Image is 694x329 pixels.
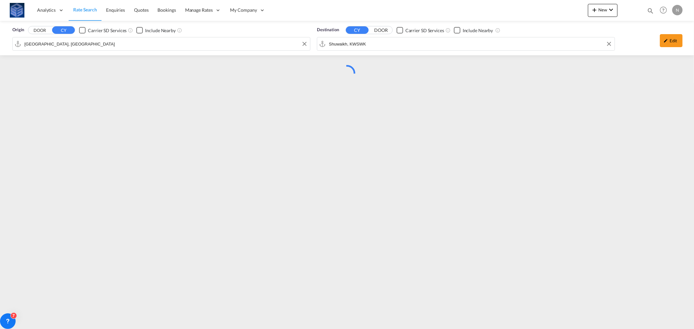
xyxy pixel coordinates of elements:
[10,3,24,18] img: fff785d0086311efa2d3e168b14c2f64.png
[591,6,598,14] md-icon: icon-plus 400-fg
[134,7,148,13] span: Quotes
[145,27,176,34] div: Include Nearby
[607,6,615,14] md-icon: icon-chevron-down
[73,7,97,12] span: Rate Search
[128,28,133,33] md-icon: Unchecked: Search for CY (Container Yard) services for all selected carriers.Checked : Search for...
[604,39,614,49] button: Clear Input
[88,27,127,34] div: Carrier SD Services
[13,37,310,50] md-input-container: Abu Dhabi, AEAUH
[647,7,654,17] div: icon-magnify
[300,39,309,49] button: Clear Input
[672,5,683,15] div: N
[397,27,444,33] md-checkbox: Checkbox No Ink
[185,7,213,13] span: Manage Rates
[106,7,125,13] span: Enquiries
[664,38,668,43] md-icon: icon-pencil
[370,27,392,34] button: DOOR
[136,27,176,33] md-checkbox: Checkbox No Ink
[495,28,500,33] md-icon: Unchecked: Ignores neighbouring ports when fetching rates.Checked : Includes neighbouring ports w...
[660,34,683,47] div: icon-pencilEdit
[454,27,493,33] md-checkbox: Checkbox No Ink
[12,27,24,33] span: Origin
[445,28,451,33] md-icon: Unchecked: Search for CY (Container Yard) services for all selected carriers.Checked : Search for...
[230,7,257,13] span: My Company
[177,28,182,33] md-icon: Unchecked: Ignores neighbouring ports when fetching rates.Checked : Includes neighbouring ports w...
[588,4,618,17] button: icon-plus 400-fgNewicon-chevron-down
[658,5,672,16] div: Help
[317,27,339,33] span: Destination
[79,27,127,33] md-checkbox: Checkbox No Ink
[591,7,615,12] span: New
[405,27,444,34] div: Carrier SD Services
[52,26,75,34] button: CY
[647,7,654,14] md-icon: icon-magnify
[28,27,51,34] button: DOOR
[658,5,669,16] span: Help
[37,7,56,13] span: Analytics
[317,37,615,50] md-input-container: Shuwaikh, KWSWK
[329,39,611,49] input: Search by Port
[346,26,369,34] button: CY
[158,7,176,13] span: Bookings
[24,39,307,49] input: Search by Port
[463,27,493,34] div: Include Nearby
